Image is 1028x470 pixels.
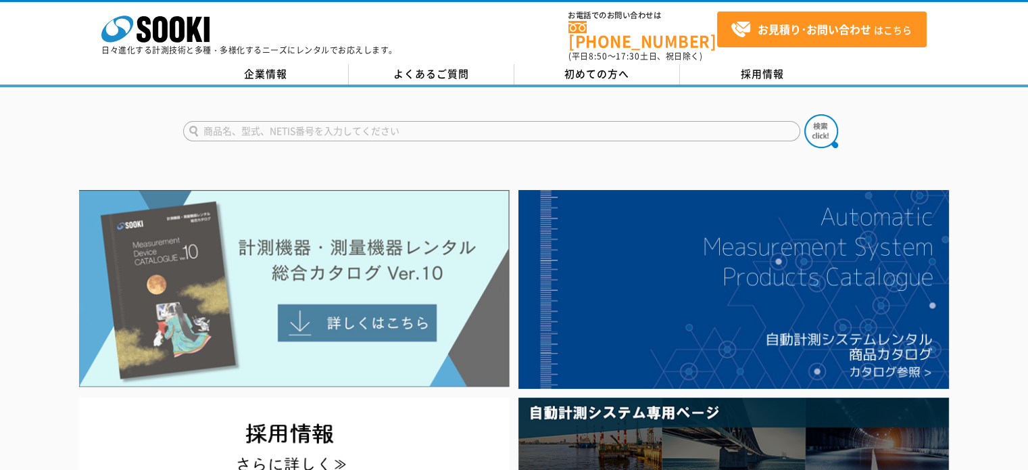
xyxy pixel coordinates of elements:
[514,64,680,85] a: 初めての方へ
[731,20,912,40] span: はこちら
[616,50,640,62] span: 17:30
[680,64,846,85] a: 採用情報
[183,121,800,141] input: 商品名、型式、NETIS番号を入力してください
[349,64,514,85] a: よくあるご質問
[564,66,629,81] span: 初めての方へ
[183,64,349,85] a: 企業情報
[568,50,702,62] span: (平日 ～ 土日、祝日除く)
[568,21,717,49] a: [PHONE_NUMBER]
[79,190,510,387] img: Catalog Ver10
[568,11,717,20] span: お電話でのお問い合わせは
[101,46,397,54] p: 日々進化する計測技術と多種・多様化するニーズにレンタルでお応えします。
[518,190,949,389] img: 自動計測システムカタログ
[717,11,927,47] a: お見積り･お問い合わせはこちら
[589,50,608,62] span: 8:50
[804,114,838,148] img: btn_search.png
[758,21,871,37] strong: お見積り･お問い合わせ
